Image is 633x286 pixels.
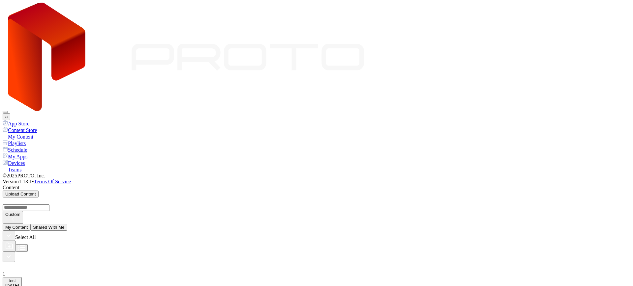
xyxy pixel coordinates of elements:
[15,234,36,240] span: Select All
[3,146,630,153] a: Schedule
[5,278,19,283] div: test
[30,224,67,231] button: Shared With Me
[3,211,23,224] button: Custom
[3,179,34,184] span: Version 1.13.1 •
[3,271,630,277] div: 1
[3,191,39,197] button: Upload Content
[3,153,630,160] a: My Apps
[3,140,630,146] a: Playlists
[5,212,20,217] div: Custom
[3,166,630,173] a: Teams
[5,192,36,196] div: Upload Content
[3,120,630,127] a: App Store
[3,113,10,120] button: a
[3,185,630,191] div: Content
[34,179,71,184] a: Terms Of Service
[3,173,630,179] div: © 2025 PROTO, Inc.
[3,160,630,166] a: Devices
[3,224,30,231] button: My Content
[3,133,630,140] a: My Content
[3,127,630,133] a: Content Store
